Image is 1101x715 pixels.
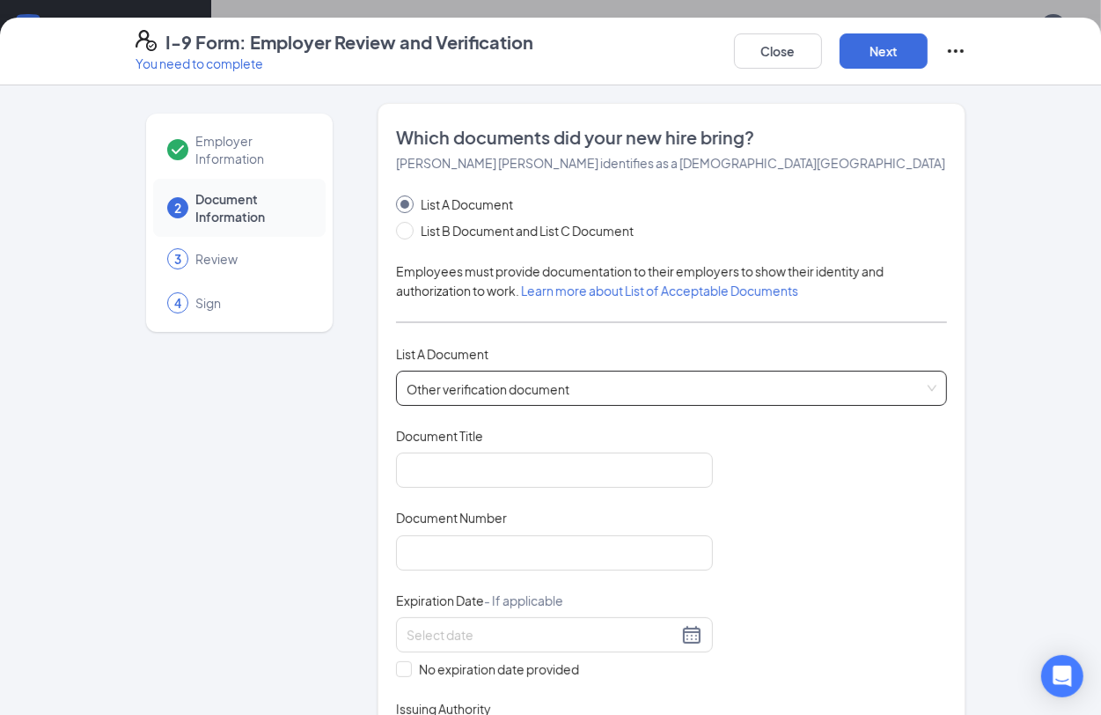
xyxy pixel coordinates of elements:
span: Employees must provide documentation to their employers to show their identity and authorization ... [396,263,884,299]
span: 4 [174,294,181,312]
svg: FormI9EVerifyIcon [136,30,157,51]
span: Employer Information [195,132,308,167]
span: Document Number [396,509,507,527]
span: No expiration date provided [412,660,586,679]
button: Close [734,33,822,69]
svg: Checkmark [167,139,188,160]
span: - If applicable [484,593,563,608]
button: Next [840,33,928,69]
input: Select date [407,625,678,645]
span: 3 [174,250,181,268]
span: Sign [195,294,308,312]
span: Other verification document [407,372,937,405]
span: Which documents did your new hire bring? [396,125,948,150]
svg: Ellipses [945,41,966,62]
span: [PERSON_NAME] [PERSON_NAME] identifies as a [DEMOGRAPHIC_DATA][GEOGRAPHIC_DATA] [396,155,945,171]
div: Open Intercom Messenger [1041,655,1083,697]
span: List B Document and List C Document [414,221,641,240]
h4: I-9 Form: Employer Review and Verification [165,30,533,55]
span: Document Title [396,427,483,445]
span: Review [195,250,308,268]
p: You need to complete [136,55,533,72]
span: List A Document [396,346,488,362]
span: List A Document [414,195,520,214]
span: 2 [174,199,181,217]
span: Document Information [195,190,308,225]
a: Learn more about List of Acceptable Documents [521,283,798,299]
span: Expiration Date [396,592,563,609]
